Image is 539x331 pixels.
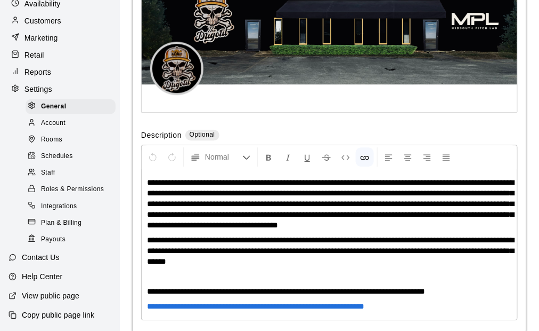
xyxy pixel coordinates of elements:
button: Formatting Options [186,147,255,167]
button: Format Strikethrough [317,147,336,167]
a: Integrations [26,198,120,215]
span: Integrations [41,201,77,212]
span: Optional [190,131,215,138]
a: Schedules [26,148,120,165]
p: Customers [24,15,61,26]
a: Reports [9,64,111,80]
span: Account [41,118,66,129]
a: Rooms [26,132,120,148]
button: Right Align [418,147,436,167]
a: Staff [26,165,120,182]
p: Help Center [22,271,62,282]
a: General [26,98,120,115]
a: Roles & Permissions [26,182,120,198]
p: View public page [22,290,79,301]
button: Redo [163,147,181,167]
button: Format Italics [279,147,297,167]
div: Staff [26,165,116,180]
div: Roles & Permissions [26,182,116,197]
div: Payouts [26,232,116,247]
span: Rooms [41,135,62,145]
span: General [41,101,67,112]
div: Rooms [26,132,116,147]
p: Copy public page link [22,310,94,320]
a: Plan & Billing [26,215,120,231]
button: Justify Align [437,147,455,167]
label: Description [141,130,182,142]
button: Insert Code [337,147,355,167]
a: Account [26,115,120,131]
span: Staff [41,168,55,178]
div: Plan & Billing [26,216,116,231]
p: Retail [24,50,44,60]
div: General [26,99,116,114]
div: Integrations [26,199,116,214]
span: Payouts [41,234,66,245]
span: Normal [205,152,242,162]
a: Settings [9,81,111,97]
a: Marketing [9,30,111,46]
p: Marketing [24,33,58,43]
a: Customers [9,13,111,29]
span: Roles & Permissions [41,184,104,195]
p: Contact Us [22,252,60,263]
p: Reports [24,67,51,77]
button: Undo [144,147,162,167]
button: Format Bold [260,147,278,167]
button: Center Align [399,147,417,167]
span: Schedules [41,151,73,162]
p: Settings [24,84,52,94]
button: Insert Link [356,147,374,167]
button: Format Underline [298,147,316,167]
a: Retail [9,47,111,63]
div: Schedules [26,149,116,164]
button: Left Align [380,147,398,167]
a: Payouts [26,231,120,248]
div: Account [26,116,116,131]
span: Plan & Billing [41,218,81,228]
